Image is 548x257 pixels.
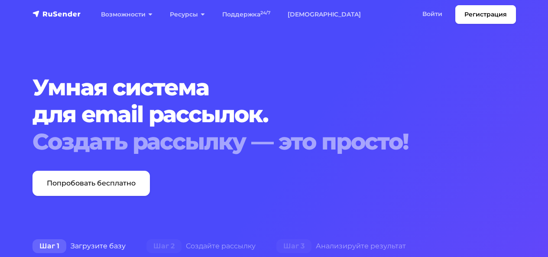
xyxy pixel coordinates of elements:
div: Загрузите базу [22,237,136,255]
sup: 24/7 [260,10,270,16]
span: Шаг 2 [146,239,182,253]
span: Шаг 3 [276,239,311,253]
span: Шаг 1 [32,239,66,253]
a: [DEMOGRAPHIC_DATA] [279,6,370,23]
a: Поддержка24/7 [214,6,279,23]
div: Анализируйте результат [266,237,416,255]
div: Создать рассылку — это просто! [32,128,516,155]
h1: Умная система для email рассылок. [32,74,516,155]
a: Возможности [92,6,161,23]
a: Регистрация [455,5,516,24]
a: Попробовать бесплатно [32,171,150,196]
a: Войти [414,5,451,23]
div: Создайте рассылку [136,237,266,255]
a: Ресурсы [161,6,214,23]
img: RuSender [32,10,81,18]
